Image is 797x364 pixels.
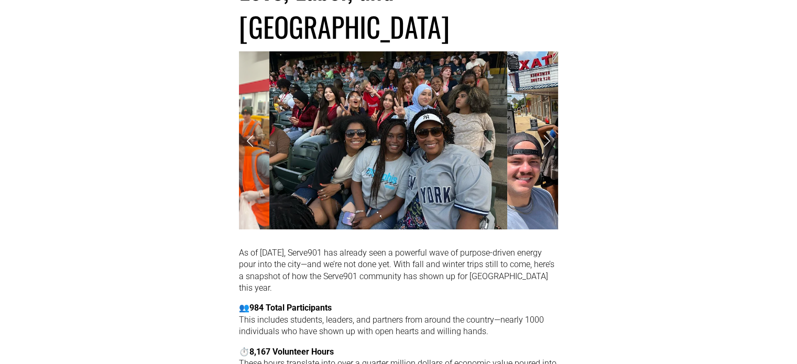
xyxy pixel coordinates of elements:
p: 👥 This includes students, leaders, and partners from around the country—nearly 1000 individuals w... [239,302,558,337]
strong: 984 Total Participants [249,303,332,313]
a: Previous Slide [239,125,262,156]
a: Next Slide [535,125,558,156]
img: 20250625_184408_B18B4E.jpeg [507,51,641,229]
img: 20250809_192951_6447BD.jpeg [269,51,507,229]
strong: 8,167 Volunteer Hours [249,347,334,357]
p: As of [DATE], Serve901 has already seen a powerful wave of purpose-driven energy pour into the ci... [239,247,558,294]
